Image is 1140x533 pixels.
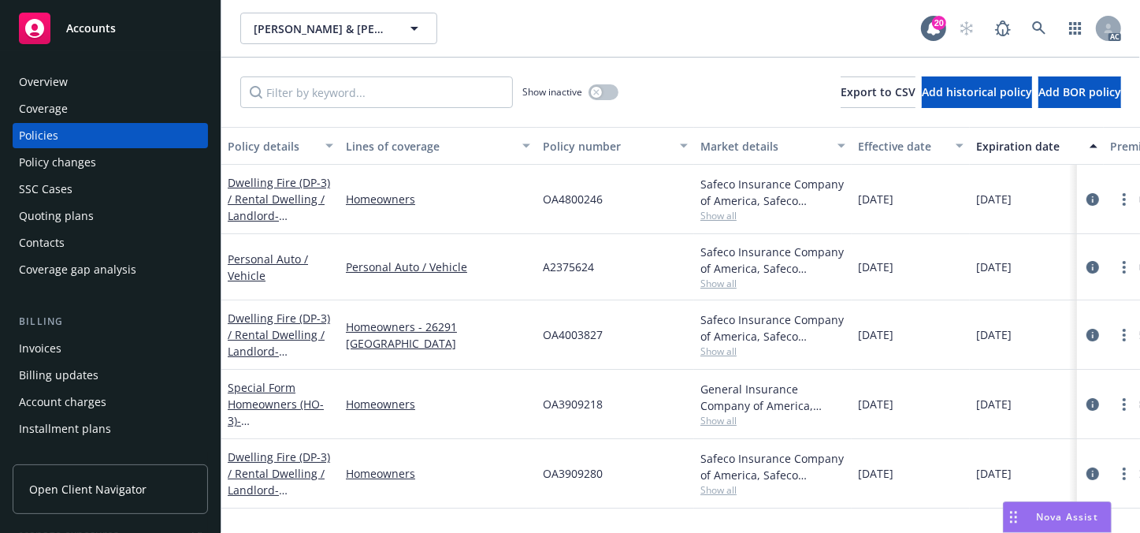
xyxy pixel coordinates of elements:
[700,483,845,497] span: Show all
[700,414,845,427] span: Show all
[13,150,208,175] a: Policy changes
[976,138,1080,155] div: Expiration date
[346,396,530,412] a: Homeowners
[346,319,530,352] a: Homeowners - 26291 [GEOGRAPHIC_DATA]
[13,363,208,388] a: Billing updates
[976,259,1012,275] span: [DATE]
[19,150,96,175] div: Policy changes
[543,191,603,207] span: OA4800246
[976,191,1012,207] span: [DATE]
[228,449,330,514] a: Dwelling Fire (DP-3) / Rental Dwelling / Landlord
[543,326,603,343] span: OA4003827
[228,175,330,240] a: Dwelling Fire (DP-3) / Rental Dwelling / Landlord
[976,326,1012,343] span: [DATE]
[13,69,208,95] a: Overview
[228,208,328,240] span: - [STREET_ADDRESS]
[700,244,845,277] div: Safeco Insurance Company of America, Safeco Insurance (Liberty Mutual)
[537,127,694,165] button: Policy number
[19,230,65,255] div: Contacts
[976,396,1012,412] span: [DATE]
[852,127,970,165] button: Effective date
[19,416,111,442] div: Installment plans
[1036,510,1098,524] span: Nova Assist
[13,314,208,330] div: Billing
[66,22,116,35] span: Accounts
[13,257,208,282] a: Coverage gap analysis
[13,389,208,415] a: Account charges
[932,16,946,30] div: 20
[700,450,845,483] div: Safeco Insurance Company of America, Safeco Insurance (Liberty Mutual)
[240,13,437,44] button: [PERSON_NAME] & [PERSON_NAME]
[13,177,208,202] a: SSC Cases
[841,84,915,99] span: Export to CSV
[254,20,390,37] span: [PERSON_NAME] & [PERSON_NAME]
[346,191,530,207] a: Homeowners
[987,13,1019,44] a: Report a Bug
[1115,258,1134,277] a: more
[543,259,594,275] span: A2375624
[29,481,147,498] span: Open Client Navigator
[700,209,845,222] span: Show all
[970,127,1104,165] button: Expiration date
[976,465,1012,482] span: [DATE]
[858,138,946,155] div: Effective date
[228,380,328,445] a: Special Form Homeowners (HO-3)
[858,191,893,207] span: [DATE]
[543,138,670,155] div: Policy number
[1004,502,1023,532] div: Drag to move
[19,96,68,121] div: Coverage
[1083,258,1102,277] a: circleInformation
[228,138,316,155] div: Policy details
[346,259,530,275] a: Personal Auto / Vehicle
[19,389,106,415] div: Account charges
[1115,326,1134,345] a: more
[1083,464,1102,483] a: circleInformation
[228,311,330,375] a: Dwelling Fire (DP-3) / Rental Dwelling / Landlord
[543,396,603,412] span: OA3909218
[694,127,852,165] button: Market details
[1083,395,1102,414] a: circleInformation
[240,76,513,108] input: Filter by keyword...
[1115,464,1134,483] a: more
[1083,326,1102,345] a: circleInformation
[858,326,893,343] span: [DATE]
[19,203,94,229] div: Quoting plans
[858,396,893,412] span: [DATE]
[346,465,530,482] a: Homeowners
[340,127,537,165] button: Lines of coverage
[228,483,328,514] span: - [STREET_ADDRESS]
[700,138,828,155] div: Market details
[221,127,340,165] button: Policy details
[13,6,208,50] a: Accounts
[19,257,136,282] div: Coverage gap analysis
[543,465,603,482] span: OA3909280
[858,465,893,482] span: [DATE]
[1003,501,1112,533] button: Nova Assist
[13,96,208,121] a: Coverage
[19,177,72,202] div: SSC Cases
[700,345,845,358] span: Show all
[1083,190,1102,209] a: circleInformation
[522,85,582,99] span: Show inactive
[19,123,58,148] div: Policies
[922,76,1032,108] button: Add historical policy
[700,381,845,414] div: General Insurance Company of America, Safeco Insurance
[1060,13,1091,44] a: Switch app
[841,76,915,108] button: Export to CSV
[19,69,68,95] div: Overview
[1115,395,1134,414] a: more
[19,336,61,361] div: Invoices
[13,416,208,442] a: Installment plans
[13,230,208,255] a: Contacts
[228,252,308,283] a: Personal Auto / Vehicle
[951,13,982,44] a: Start snowing
[700,277,845,290] span: Show all
[1115,190,1134,209] a: more
[13,203,208,229] a: Quoting plans
[346,138,513,155] div: Lines of coverage
[1038,76,1121,108] button: Add BOR policy
[700,311,845,345] div: Safeco Insurance Company of America, Safeco Insurance (Liberty Mutual)
[1023,13,1055,44] a: Search
[19,363,98,388] div: Billing updates
[228,344,328,375] span: - [STREET_ADDRESS]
